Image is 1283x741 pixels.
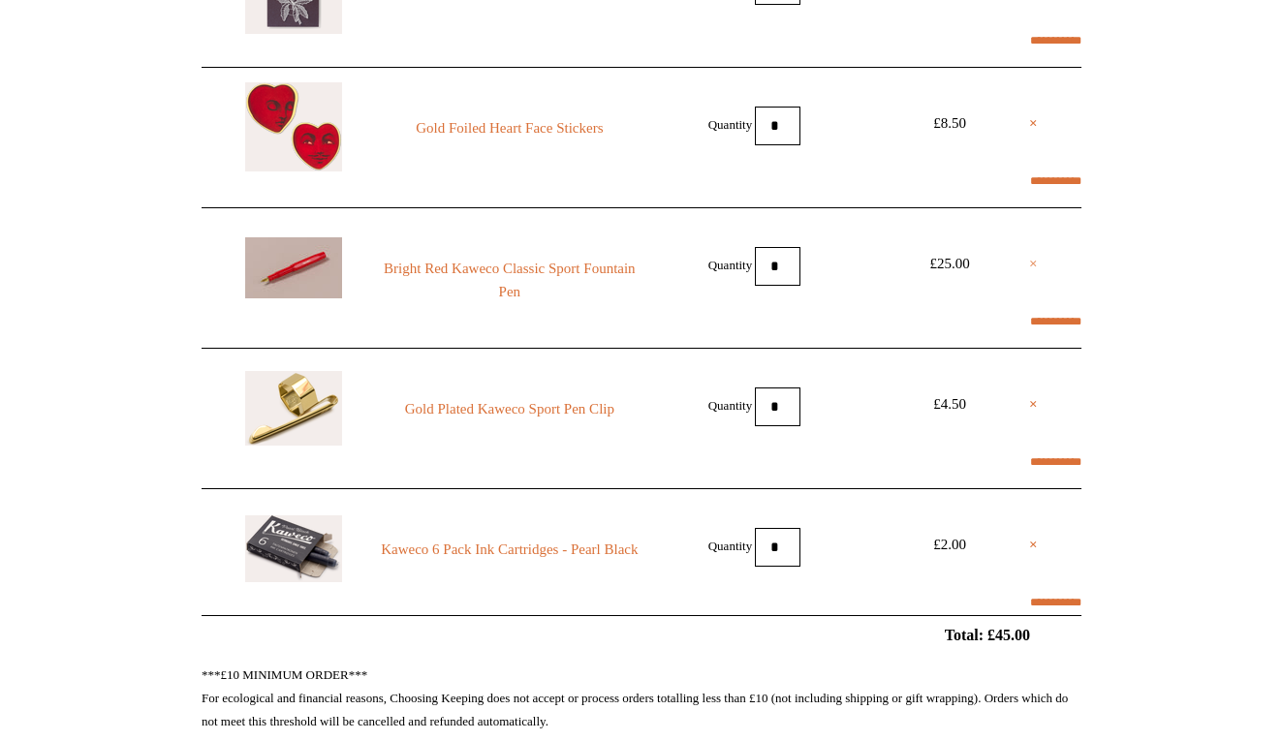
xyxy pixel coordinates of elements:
[1029,252,1038,275] a: ×
[378,257,641,303] a: Bright Red Kaweco Classic Sport Fountain Pen
[245,515,342,582] img: Kaweco 6 Pack Ink Cartridges - Pearl Black
[157,626,1126,644] h2: Total: £45.00
[245,371,342,446] img: Gold Plated Kaweco Sport Pen Clip
[1029,392,1038,416] a: ×
[906,533,993,556] div: £2.00
[1029,111,1038,135] a: ×
[708,397,753,412] label: Quantity
[906,392,993,416] div: £4.50
[245,237,342,298] img: Bright Red Kaweco Classic Sport Fountain Pen
[202,664,1081,733] p: ***£10 MINIMUM ORDER*** For ecological and financial reasons, Choosing Keeping does not accept or...
[1029,533,1038,556] a: ×
[245,82,342,171] img: Gold Foiled Heart Face Stickers
[378,397,641,420] a: Gold Plated Kaweco Sport Pen Clip
[708,257,753,271] label: Quantity
[906,252,993,275] div: £25.00
[708,116,753,131] label: Quantity
[378,116,641,139] a: Gold Foiled Heart Face Stickers
[906,111,993,135] div: £8.50
[378,538,641,561] a: Kaweco 6 Pack Ink Cartridges - Pearl Black
[708,538,753,552] label: Quantity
